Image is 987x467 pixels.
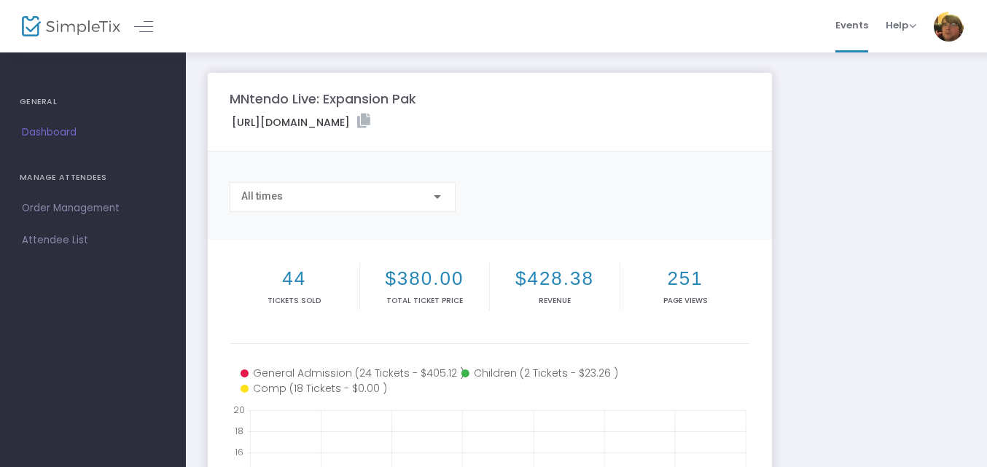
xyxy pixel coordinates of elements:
p: Tickets sold [233,295,356,306]
label: [URL][DOMAIN_NAME] [232,114,370,130]
span: Events [835,7,868,44]
h2: $380.00 [363,267,487,290]
p: Total Ticket Price [363,295,487,306]
text: 16 [235,446,243,458]
h4: GENERAL [20,87,166,117]
h4: MANAGE ATTENDEES [20,163,166,192]
span: Help [886,18,916,32]
h2: $428.38 [493,267,617,290]
h2: 251 [623,267,748,290]
span: All times [241,190,283,202]
m-panel-title: MNtendo Live: Expansion Pak [230,89,416,109]
h2: 44 [233,267,356,290]
text: 20 [233,404,245,416]
text: 18 [235,425,243,437]
span: Dashboard [22,123,164,142]
span: Attendee List [22,231,164,250]
span: Order Management [22,199,164,218]
p: Revenue [493,295,617,306]
p: Page Views [623,295,748,306]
